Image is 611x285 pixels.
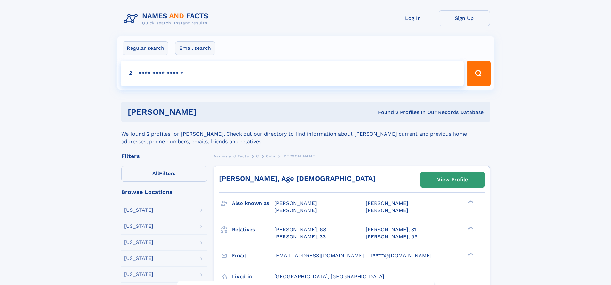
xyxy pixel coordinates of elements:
[274,233,326,240] a: [PERSON_NAME], 33
[128,108,287,116] h1: [PERSON_NAME]
[274,226,326,233] a: [PERSON_NAME], 68
[123,41,168,55] label: Regular search
[282,154,317,158] span: [PERSON_NAME]
[232,198,274,209] h3: Also known as
[387,10,439,26] a: Log In
[266,152,275,160] a: Celii
[466,226,474,230] div: ❯
[121,122,490,146] div: We found 2 profiles for [PERSON_NAME]. Check out our directory to find information about [PERSON_...
[152,170,159,176] span: All
[466,200,474,204] div: ❯
[121,10,214,28] img: Logo Names and Facts
[287,109,484,116] div: Found 2 Profiles In Our Records Database
[124,208,153,213] div: [US_STATE]
[124,272,153,277] div: [US_STATE]
[467,61,490,86] button: Search Button
[121,166,207,182] label: Filters
[175,41,215,55] label: Email search
[366,233,418,240] a: [PERSON_NAME], 99
[437,172,468,187] div: View Profile
[124,256,153,261] div: [US_STATE]
[274,207,317,213] span: [PERSON_NAME]
[421,172,484,187] a: View Profile
[124,224,153,229] div: [US_STATE]
[256,152,259,160] a: C
[256,154,259,158] span: C
[266,154,275,158] span: Celii
[121,153,207,159] div: Filters
[274,253,364,259] span: [EMAIL_ADDRESS][DOMAIN_NAME]
[366,226,416,233] a: [PERSON_NAME], 31
[121,189,207,195] div: Browse Locations
[232,224,274,235] h3: Relatives
[219,174,376,183] a: [PERSON_NAME], Age [DEMOGRAPHIC_DATA]
[274,200,317,206] span: [PERSON_NAME]
[466,252,474,256] div: ❯
[366,207,408,213] span: [PERSON_NAME]
[439,10,490,26] a: Sign Up
[366,200,408,206] span: [PERSON_NAME]
[124,240,153,245] div: [US_STATE]
[214,152,249,160] a: Names and Facts
[121,61,464,86] input: search input
[232,250,274,261] h3: Email
[274,273,384,280] span: [GEOGRAPHIC_DATA], [GEOGRAPHIC_DATA]
[232,271,274,282] h3: Lived in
